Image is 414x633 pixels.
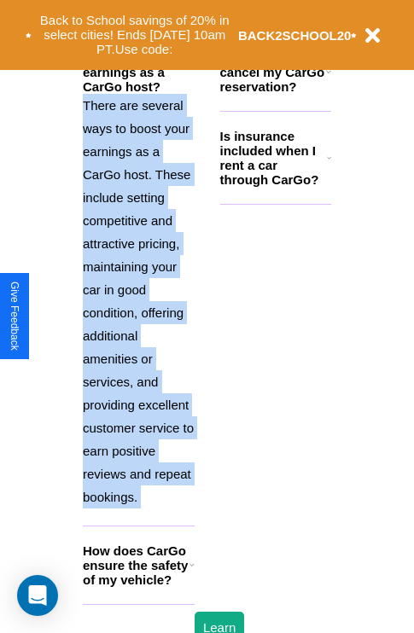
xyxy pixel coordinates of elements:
h3: Can I modify or cancel my CarGo reservation? [220,50,326,94]
p: There are several ways to boost your earnings as a CarGo host. These include setting competitive ... [83,94,195,508]
h3: How does CarGo ensure the safety of my vehicle? [83,543,190,587]
h3: Is insurance included when I rent a car through CarGo? [220,129,327,187]
b: BACK2SCHOOL20 [238,28,352,43]
div: Open Intercom Messenger [17,575,58,616]
div: Give Feedback [9,282,20,351]
button: Back to School savings of 20% in select cities! Ends [DATE] 10am PT.Use code: [32,9,238,61]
